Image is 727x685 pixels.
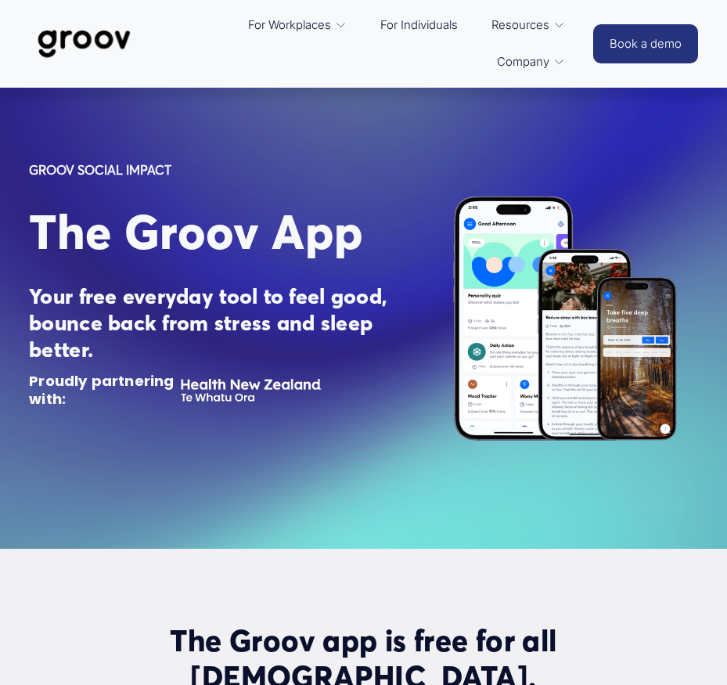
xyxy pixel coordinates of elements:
a: For Individuals [372,7,466,44]
a: folder dropdown [240,7,355,44]
span: Company [497,52,549,73]
span: The Groov App [29,203,364,261]
a: Book a demo [593,24,698,63]
img: Groov | Workplace Science Platform | Unlock Performance | Drive Results [29,18,139,70]
span: Resources [491,15,549,36]
strong: Your free everyday tool to feel good, bounce back from stress and sleep better. [29,283,393,362]
span: For Workplaces [248,15,331,36]
strong: GROOV SOCIAL IMPACT [29,162,171,178]
a: folder dropdown [484,7,573,44]
strong: Proudly partnering with: [29,371,177,409]
a: folder dropdown [489,44,573,81]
